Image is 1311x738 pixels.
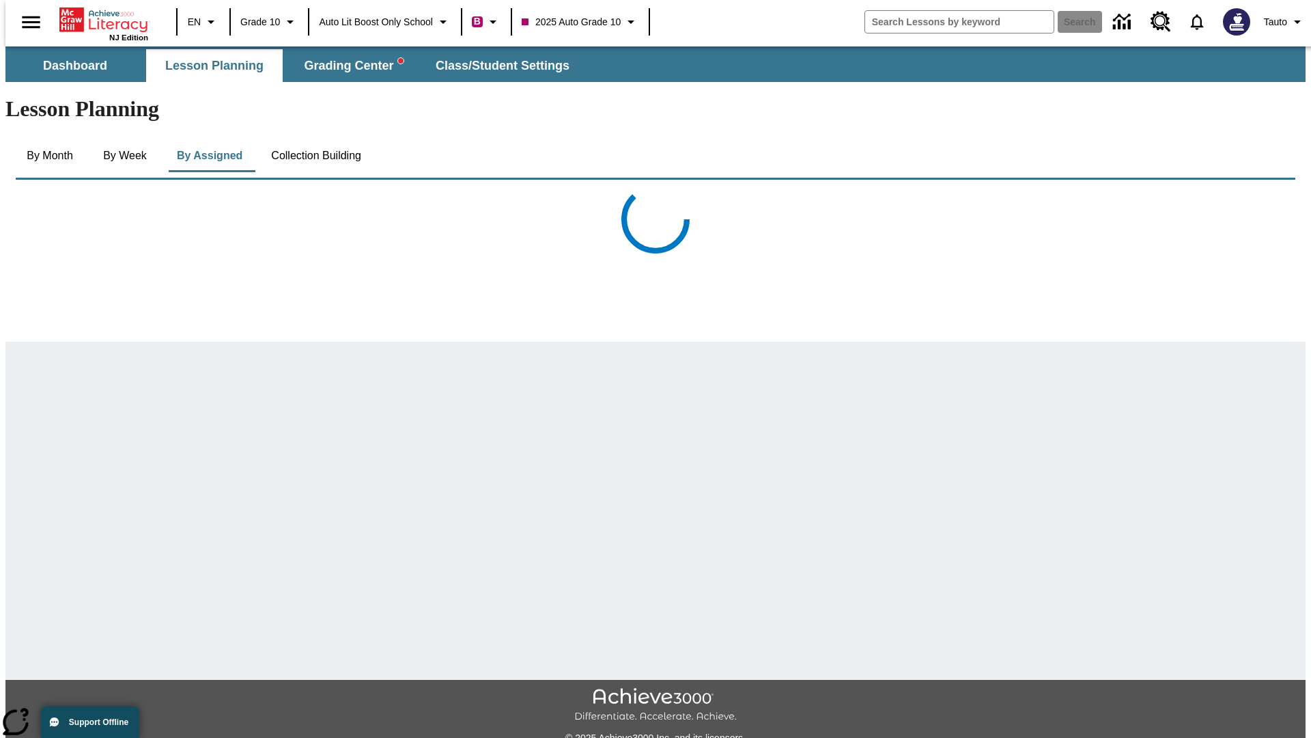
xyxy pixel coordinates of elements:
[240,15,280,29] span: Grade 10
[1105,3,1142,41] a: Data Center
[16,139,84,172] button: By Month
[7,49,143,82] button: Dashboard
[41,707,139,738] button: Support Offline
[11,2,51,42] button: Open side menu
[59,6,148,33] a: Home
[91,139,159,172] button: By Week
[182,10,225,34] button: Language: EN, Select a language
[260,139,372,172] button: Collection Building
[516,10,645,34] button: Class: 2025 Auto Grade 10, Select your class
[304,58,403,74] span: Grading Center
[474,13,481,30] span: B
[109,33,148,42] span: NJ Edition
[865,11,1054,33] input: search field
[59,5,148,42] div: Home
[285,49,422,82] button: Grading Center
[235,10,304,34] button: Grade: Grade 10, Select a grade
[165,58,264,74] span: Lesson Planning
[1223,8,1250,36] img: Avatar
[313,10,457,34] button: School: Auto Lit Boost only School, Select your school
[43,58,107,74] span: Dashboard
[166,139,253,172] button: By Assigned
[188,15,201,29] span: EN
[146,49,283,82] button: Lesson Planning
[5,49,582,82] div: SubNavbar
[5,46,1306,82] div: SubNavbar
[69,717,128,727] span: Support Offline
[466,10,507,34] button: Boost Class color is violet red. Change class color
[398,58,404,64] svg: writing assistant alert
[1264,15,1287,29] span: Tauto
[5,96,1306,122] h1: Lesson Planning
[1258,10,1311,34] button: Profile/Settings
[425,49,580,82] button: Class/Student Settings
[436,58,569,74] span: Class/Student Settings
[522,15,621,29] span: 2025 Auto Grade 10
[1179,4,1215,40] a: Notifications
[1215,4,1258,40] button: Select a new avatar
[1142,3,1179,40] a: Resource Center, Will open in new tab
[319,15,433,29] span: Auto Lit Boost only School
[574,688,737,723] img: Achieve3000 Differentiate Accelerate Achieve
